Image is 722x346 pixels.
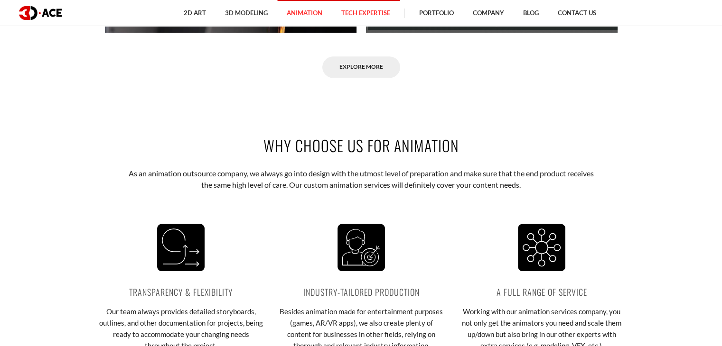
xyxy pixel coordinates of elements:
[338,224,385,271] img: icon
[518,224,565,271] img: icon
[459,285,625,299] p: A full range of service
[98,135,625,156] h2: Why Choose Us For Animation
[127,168,595,191] p: As an animation outsource company, we always go into design with the utmost level of preparation ...
[157,224,205,271] img: icon
[322,56,400,78] a: Explore More
[98,285,264,299] p: Transparency & Flexibility
[278,285,444,299] p: Industry-tailored production
[19,6,62,20] img: logo dark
